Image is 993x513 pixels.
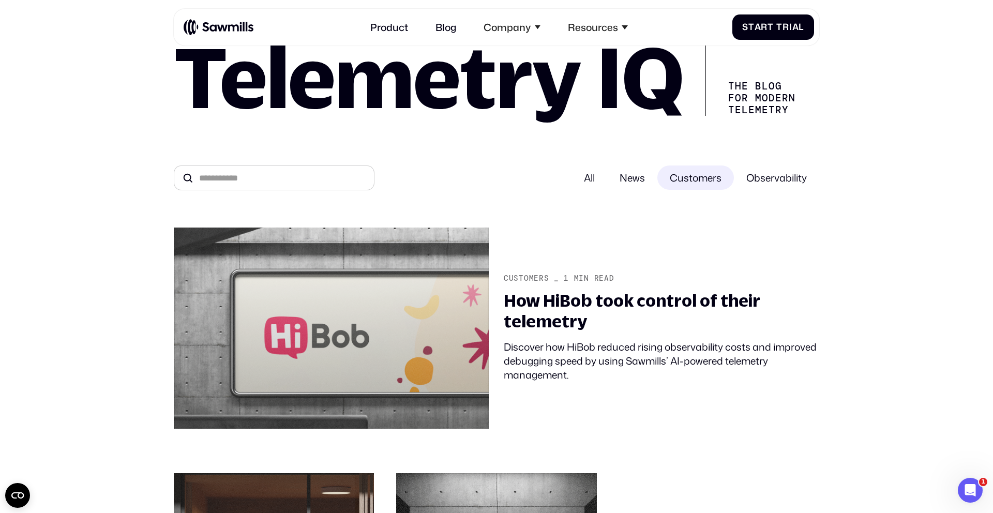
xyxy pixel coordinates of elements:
[564,274,569,283] div: 1
[768,22,774,32] span: t
[476,13,548,40] div: Company
[504,340,819,382] div: Discover how HiBob reduced rising observability costs and improved debugging speed by using Sawmi...
[783,22,789,32] span: r
[504,291,819,331] div: How HiBob took control of their telemetry
[174,165,819,190] form: All
[792,22,799,32] span: a
[789,22,792,32] span: i
[742,22,748,32] span: S
[165,219,828,437] a: Customers_1min readHow HiBob took control of their telemetryDiscover how HiBob reduced rising obs...
[732,14,815,40] a: StartTrial
[561,13,635,40] div: Resources
[571,165,607,190] div: All
[776,22,783,32] span: T
[755,22,761,32] span: a
[554,274,559,283] div: _
[761,22,768,32] span: r
[363,13,416,40] a: Product
[428,13,464,40] a: Blog
[484,21,531,33] div: Company
[958,478,983,503] iframe: Intercom live chat
[607,165,657,190] span: News
[5,483,30,508] button: Open CMP widget
[748,22,755,32] span: t
[799,22,804,32] span: l
[979,478,987,486] span: 1
[657,165,734,190] span: Customers
[734,165,819,190] span: Observability
[568,21,618,33] div: Resources
[574,274,614,283] div: min read
[705,45,805,116] div: The Blog for Modern telemetry
[504,274,549,283] div: Customers
[174,37,683,116] h1: Telemetry IQ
